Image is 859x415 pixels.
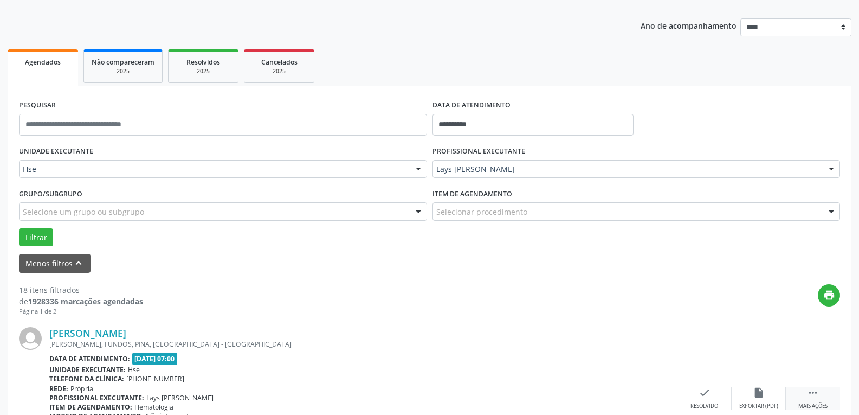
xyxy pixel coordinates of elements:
span: Hematologia [134,403,173,412]
i: keyboard_arrow_up [73,257,85,269]
img: img [19,327,42,350]
div: 2025 [176,67,230,75]
span: [DATE] 07:00 [132,353,178,365]
label: PROFISSIONAL EXECUTANTE [432,143,525,160]
i: check [699,387,711,399]
span: Hse [23,164,405,175]
span: Resolvidos [186,58,220,67]
span: Hse [128,365,140,374]
strong: 1928336 marcações agendadas [28,296,143,307]
label: Grupo/Subgrupo [19,186,82,202]
label: DATA DE ATENDIMENTO [432,97,511,114]
span: Lays [PERSON_NAME] [146,393,214,403]
b: Telefone da clínica: [49,374,124,384]
div: de [19,296,143,307]
span: Selecionar procedimento [436,206,527,218]
button: Menos filtroskeyboard_arrow_up [19,254,91,273]
label: UNIDADE EXECUTANTE [19,143,93,160]
div: Mais ações [798,403,828,410]
b: Rede: [49,384,68,393]
div: 2025 [252,67,306,75]
b: Item de agendamento: [49,403,132,412]
i:  [807,387,819,399]
button: Filtrar [19,228,53,247]
div: Exportar (PDF) [739,403,778,410]
div: [PERSON_NAME], FUNDOS, PINA, [GEOGRAPHIC_DATA] - [GEOGRAPHIC_DATA] [49,340,677,349]
span: Selecione um grupo ou subgrupo [23,206,144,218]
i: insert_drive_file [753,387,765,399]
span: Cancelados [261,58,298,67]
button: print [818,284,840,307]
span: Agendados [25,58,61,67]
a: [PERSON_NAME] [49,327,126,339]
div: Resolvido [690,403,718,410]
span: [PHONE_NUMBER] [126,374,184,384]
b: Data de atendimento: [49,354,130,363]
p: Ano de acompanhamento [641,18,737,32]
span: Não compareceram [92,58,154,67]
b: Unidade executante: [49,365,126,374]
div: 18 itens filtrados [19,284,143,296]
i: print [823,289,835,301]
div: 2025 [92,67,154,75]
span: Lays [PERSON_NAME] [436,164,818,175]
div: Página 1 de 2 [19,307,143,316]
label: Item de agendamento [432,186,512,202]
span: Própria [70,384,93,393]
label: PESQUISAR [19,97,56,114]
b: Profissional executante: [49,393,144,403]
